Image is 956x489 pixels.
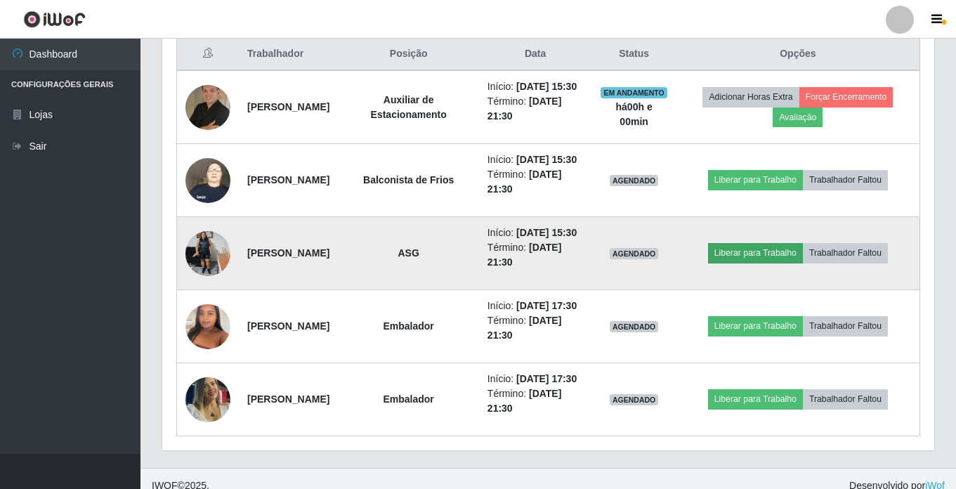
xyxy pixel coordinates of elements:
[398,247,419,259] strong: ASG
[185,367,230,431] img: 1733239406405.jpeg
[487,299,584,313] li: Início:
[239,38,338,71] th: Trabalhador
[247,320,329,332] strong: [PERSON_NAME]
[799,87,893,107] button: Forçar Encerramento
[487,313,584,343] li: Término:
[773,107,823,127] button: Avaliação
[708,170,803,190] button: Liberar para Trabalho
[610,248,659,259] span: AGENDADO
[487,79,584,94] li: Início:
[803,389,888,409] button: Trabalhador Faltou
[247,393,329,405] strong: [PERSON_NAME]
[708,243,803,263] button: Liberar para Trabalho
[487,152,584,167] li: Início:
[803,170,888,190] button: Trabalhador Faltou
[516,300,577,311] time: [DATE] 17:30
[185,150,230,210] img: 1723623614898.jpeg
[610,175,659,186] span: AGENDADO
[803,243,888,263] button: Trabalhador Faltou
[383,320,433,332] strong: Embalador
[479,38,592,71] th: Data
[371,94,447,120] strong: Auxiliar de Estacionamento
[708,389,803,409] button: Liberar para Trabalho
[487,386,584,416] li: Término:
[803,316,888,336] button: Trabalhador Faltou
[487,167,584,197] li: Término:
[487,94,584,124] li: Término:
[185,223,230,283] img: 1751372392923.jpeg
[610,321,659,332] span: AGENDADO
[591,38,676,71] th: Status
[383,393,433,405] strong: Embalador
[516,81,577,92] time: [DATE] 15:30
[247,247,329,259] strong: [PERSON_NAME]
[708,316,803,336] button: Liberar para Trabalho
[487,240,584,270] li: Término:
[516,154,577,165] time: [DATE] 15:30
[185,85,230,130] img: 1679057425949.jpeg
[616,101,653,127] strong: há 00 h e 00 min
[516,227,577,238] time: [DATE] 15:30
[363,174,454,185] strong: Balconista de Frios
[487,372,584,386] li: Início:
[516,373,577,384] time: [DATE] 17:30
[247,101,329,112] strong: [PERSON_NAME]
[487,226,584,240] li: Início:
[676,38,920,71] th: Opções
[185,296,230,356] img: 1751846244221.jpeg
[702,87,799,107] button: Adicionar Horas Extra
[23,11,86,28] img: CoreUI Logo
[610,394,659,405] span: AGENDADO
[247,174,329,185] strong: [PERSON_NAME]
[338,38,478,71] th: Posição
[601,87,667,98] span: EM ANDAMENTO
